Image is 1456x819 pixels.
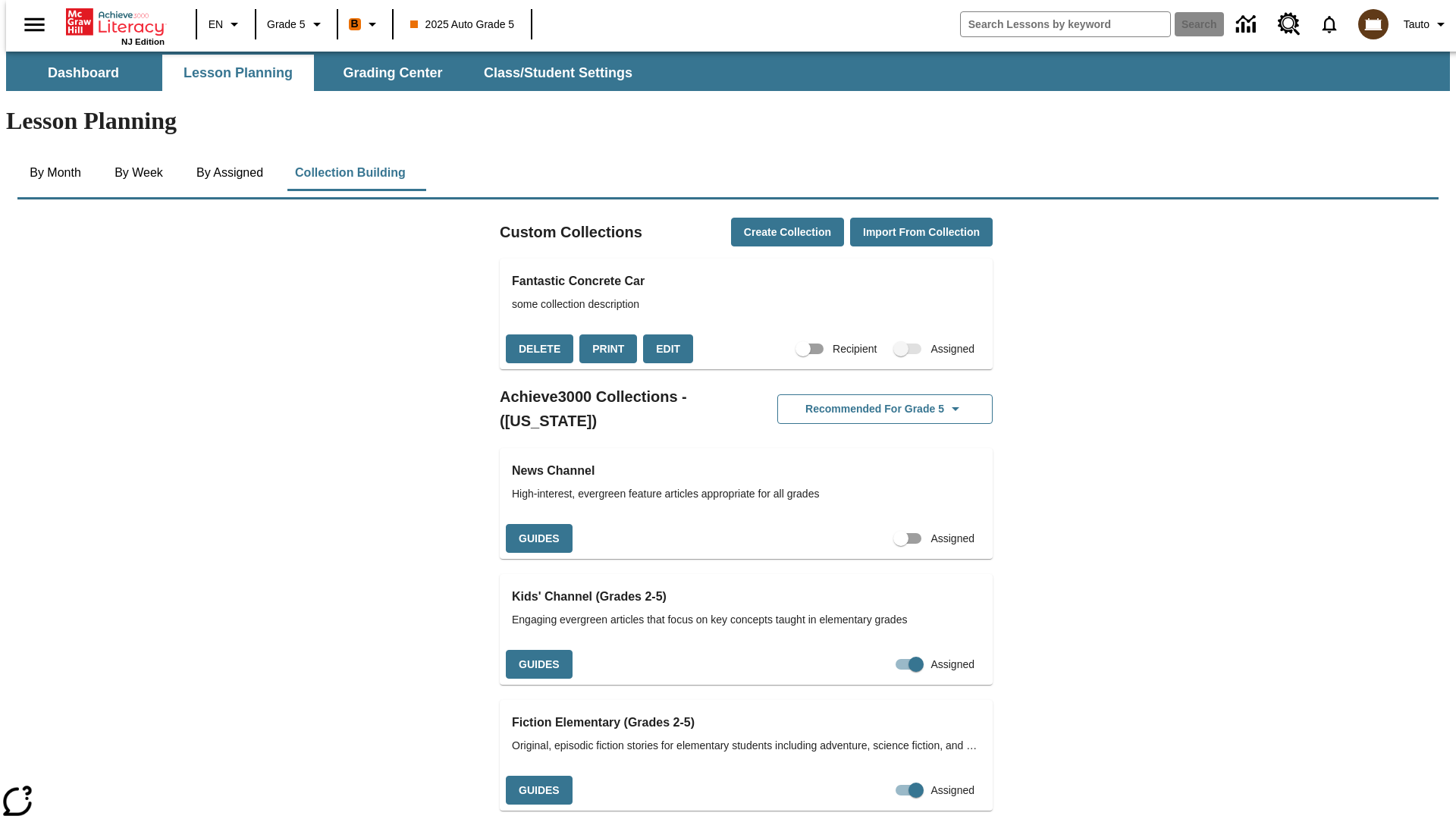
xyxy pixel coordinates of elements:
span: Assigned [930,657,974,673]
span: NJ Edition [121,37,165,46]
button: Edit [643,334,693,364]
button: Guides [506,650,573,679]
button: Collection Building [283,155,418,191]
div: SubNavbar [6,52,1450,91]
button: Grade: Grade 5, Select a grade [261,11,332,38]
button: By Week [101,155,177,191]
button: Class/Student Settings [472,55,645,91]
span: Tauto [1404,17,1429,33]
button: Create Collection [731,218,844,247]
span: Grading Center [343,64,442,82]
h3: Fiction Elementary (Grades 2-5) [512,712,981,733]
span: EN [209,17,223,33]
span: Original, episodic fiction stories for elementary students including adventure, science fiction, ... [512,738,981,754]
button: Dashboard [8,55,159,91]
button: Print, will open in a new window [579,334,637,364]
span: Assigned [930,783,974,799]
a: Data Center [1227,4,1269,45]
span: B [351,14,359,33]
button: By Assigned [184,155,275,191]
img: avatar image [1358,9,1389,39]
span: Dashboard [48,64,119,82]
button: Profile/Settings [1398,11,1456,38]
h3: Fantastic Concrete Car [512,271,981,292]
span: Grade 5 [267,17,306,33]
button: Lesson Planning [162,55,314,91]
button: Open side menu [12,2,57,47]
button: By Month [17,155,93,191]
button: Boost Class color is orange. Change class color [343,11,388,38]
button: Guides [506,776,573,805]
span: some collection description [512,297,981,312]
button: Select a new avatar [1349,5,1398,44]
h3: News Channel [512,460,981,482]
div: Home [66,5,165,46]
span: Lesson Planning [184,64,293,82]
span: Class/Student Settings [484,64,632,82]
span: Assigned [930,341,974,357]
h3: Kids' Channel (Grades 2-5) [512,586,981,607]
button: Delete [506,334,573,364]
input: search field [961,12,1170,36]
span: Engaging evergreen articles that focus on key concepts taught in elementary grades [512,612,981,628]
h1: Lesson Planning [6,107,1450,135]
h2: Achieve3000 Collections - ([US_STATE]) [500,384,746,433]
div: SubNavbar [6,55,646,91]
button: Import from Collection [850,218,993,247]
button: Recommended for Grade 5 [777,394,993,424]
a: Notifications [1310,5,1349,44]
button: Guides [506,524,573,554]
button: Grading Center [317,55,469,91]
span: High-interest, evergreen feature articles appropriate for all grades [512,486,981,502]
h2: Custom Collections [500,220,642,244]
span: Recipient [833,341,877,357]
a: Home [66,7,165,37]
span: 2025 Auto Grade 5 [410,17,515,33]
a: Resource Center, Will open in new tab [1269,4,1310,45]
button: Language: EN, Select a language [202,11,250,38]
span: Assigned [930,531,974,547]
